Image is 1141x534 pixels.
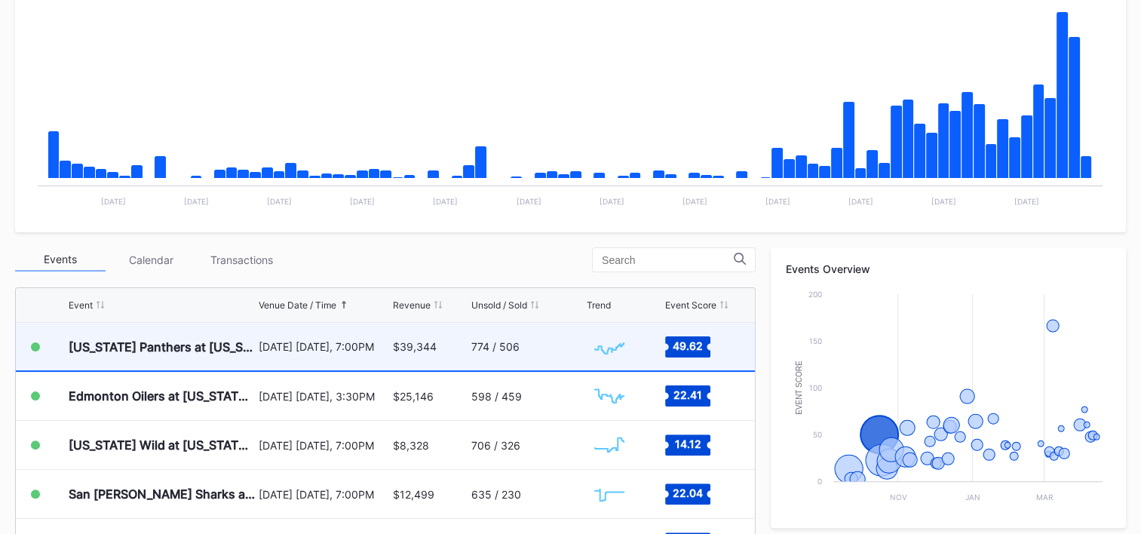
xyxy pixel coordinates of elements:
div: Events [15,248,106,272]
div: Events Overview [786,262,1111,275]
div: Revenue [393,299,431,311]
text: [DATE] [267,197,292,206]
div: $8,328 [393,439,429,452]
input: Search [602,254,734,266]
div: San [PERSON_NAME] Sharks at [US_STATE] Devils [69,486,255,502]
text: [DATE] [350,197,375,206]
div: 706 / 326 [471,439,520,452]
div: Transactions [196,248,287,272]
svg: Chart title [587,377,632,415]
text: Event Score [795,361,803,415]
text: [DATE] [101,197,126,206]
div: [DATE] [DATE], 7:00PM [259,488,389,501]
div: Edmonton Oilers at [US_STATE] Devils [69,388,255,404]
text: 150 [809,336,822,345]
text: Jan [965,493,980,502]
div: $39,344 [393,340,437,353]
text: 200 [808,290,822,299]
svg: Chart title [587,426,632,464]
text: 50 [813,430,822,439]
div: Event Score [665,299,716,311]
div: [US_STATE] Wild at [US_STATE] Devils [69,437,255,453]
text: [DATE] [848,197,873,206]
div: Calendar [106,248,196,272]
div: Venue Date / Time [259,299,336,311]
text: 49.62 [673,339,703,351]
div: Trend [587,299,611,311]
div: 635 / 230 [471,488,521,501]
div: Event [69,299,93,311]
text: [DATE] [516,197,541,206]
div: [DATE] [DATE], 7:00PM [259,439,389,452]
text: [DATE] [433,197,458,206]
div: [DATE] [DATE], 3:30PM [259,390,389,403]
svg: Chart title [587,475,632,513]
div: 598 / 459 [471,390,522,403]
text: 22.41 [673,388,702,401]
text: Nov [889,493,906,502]
text: [DATE] [765,197,790,206]
div: [DATE] [DATE], 7:00PM [259,340,389,353]
text: [DATE] [931,197,956,206]
div: $12,499 [393,488,434,501]
svg: Chart title [786,287,1110,513]
div: $25,146 [393,390,434,403]
text: 0 [817,477,822,486]
text: Mar [1036,493,1054,502]
div: [US_STATE] Panthers at [US_STATE] Devils [69,339,255,354]
div: Unsold / Sold [471,299,527,311]
div: 774 / 506 [471,340,520,353]
text: 100 [809,383,822,392]
text: [DATE] [184,197,209,206]
text: 14.12 [675,437,701,450]
text: [DATE] [600,197,624,206]
text: 22.04 [673,486,703,499]
text: [DATE] [682,197,707,206]
svg: Chart title [587,328,632,366]
text: [DATE] [1014,197,1039,206]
